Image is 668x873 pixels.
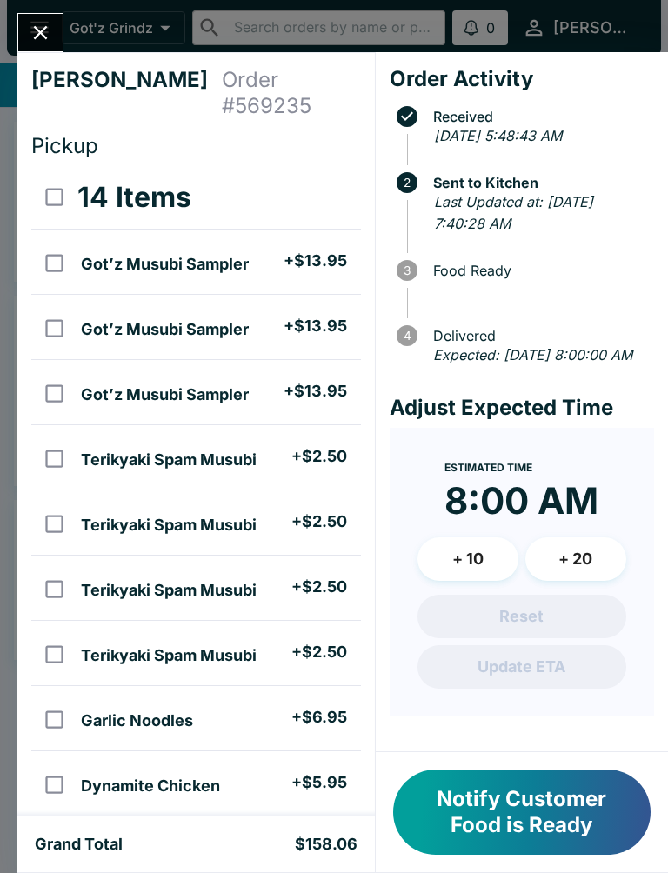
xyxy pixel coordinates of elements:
[433,346,632,363] em: Expected: [DATE] 8:00:00 AM
[424,175,654,190] span: Sent to Kitchen
[222,67,361,119] h4: Order # 569235
[81,319,249,340] h5: Got’z Musubi Sampler
[417,537,518,581] button: + 10
[81,645,257,666] h5: Terikyaki Spam Musubi
[424,263,654,278] span: Food Ready
[390,395,654,421] h4: Adjust Expected Time
[291,576,347,597] h5: + $2.50
[403,329,411,343] text: 4
[35,834,123,855] h5: Grand Total
[404,263,411,277] text: 3
[291,446,347,467] h5: + $2.50
[18,14,63,51] button: Close
[81,710,193,731] h5: Garlic Noodles
[424,109,654,124] span: Received
[291,707,347,728] h5: + $6.95
[434,127,562,144] em: [DATE] 5:48:43 AM
[284,381,347,402] h5: + $13.95
[284,250,347,271] h5: + $13.95
[81,384,249,405] h5: Got’z Musubi Sampler
[390,66,654,92] h4: Order Activity
[77,180,191,215] h3: 14 Items
[404,176,411,190] text: 2
[291,772,347,793] h5: + $5.95
[434,193,593,233] em: Last Updated at: [DATE] 7:40:28 AM
[31,67,222,119] h4: [PERSON_NAME]
[424,328,654,343] span: Delivered
[81,450,257,470] h5: Terikyaki Spam Musubi
[393,770,651,855] button: Notify Customer Food is Ready
[444,478,598,523] time: 8:00 AM
[295,834,357,855] h5: $158.06
[81,254,249,275] h5: Got’z Musubi Sampler
[284,316,347,337] h5: + $13.95
[525,537,626,581] button: + 20
[81,580,257,601] h5: Terikyaki Spam Musubi
[31,133,98,158] span: Pickup
[81,515,257,536] h5: Terikyaki Spam Musubi
[291,642,347,663] h5: + $2.50
[81,776,220,796] h5: Dynamite Chicken
[444,461,532,474] span: Estimated Time
[291,511,347,532] h5: + $2.50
